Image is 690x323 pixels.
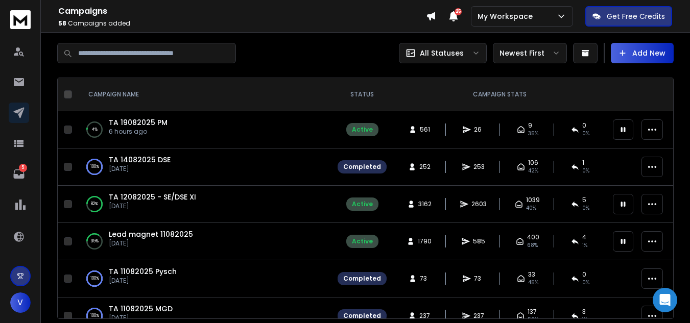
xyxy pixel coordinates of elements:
a: TA 11082025 MGD [109,304,173,314]
td: 35%Lead magnet 11082025[DATE] [76,223,331,260]
span: 68 % [527,241,538,250]
span: 2603 [471,200,487,208]
span: 0 [582,121,586,130]
span: 1790 [418,237,432,245]
p: 100 % [90,311,99,321]
div: Active [352,237,373,245]
span: 33 [528,270,535,279]
p: Campaigns added [58,19,426,28]
button: Get Free Credits [585,6,672,27]
p: 4 % [92,125,98,135]
span: 0 [582,270,586,279]
p: [DATE] [109,314,173,322]
span: 42 % [528,167,538,175]
button: V [10,292,31,313]
td: 82%TA 12082025 - SE/DSE XI[DATE] [76,186,331,223]
a: TA 12082025 - SE/DSE XI [109,192,196,202]
div: Open Intercom Messenger [653,288,677,312]
td: 100%TA 14082025 DSE[DATE] [76,148,331,186]
span: 0 % [582,279,589,287]
span: 0 % [582,167,589,175]
span: 58 [58,19,66,28]
p: 6 hours ago [109,128,168,136]
span: 252 [419,163,431,171]
span: 45 % [528,279,538,287]
td: 4%TA 19082025 PM6 hours ago [76,111,331,148]
p: 35 % [91,236,99,246]
span: 26 [474,126,484,134]
img: logo [10,10,31,29]
th: CAMPAIGN STATS [393,78,607,111]
span: 0 % [582,130,589,138]
p: Get Free Credits [607,11,665,21]
p: 100 % [90,162,99,172]
div: Completed [343,163,381,171]
p: [DATE] [109,202,196,210]
a: TA 19082025 PM [109,117,168,128]
span: 35 % [528,130,538,138]
div: Completed [343,312,381,320]
span: 3 [582,308,586,316]
span: 561 [420,126,430,134]
h1: Campaigns [58,5,426,17]
span: 585 [473,237,485,245]
p: All Statuses [420,48,464,58]
span: 0 % [582,204,589,212]
p: 82 % [91,199,98,209]
p: [DATE] [109,239,193,247]
span: 4 [582,233,586,241]
button: Newest First [493,43,567,63]
p: [DATE] [109,165,171,173]
th: CAMPAIGN NAME [76,78,331,111]
span: 253 [473,163,485,171]
span: 73 [474,275,484,283]
button: Add New [611,43,674,63]
span: 1 % [582,241,587,250]
p: 5 [19,164,27,172]
span: 400 [527,233,539,241]
a: TA 11082025 Pysch [109,266,177,277]
span: 237 [473,312,484,320]
div: Active [352,126,373,134]
span: 5 [582,196,586,204]
p: [DATE] [109,277,177,285]
span: 237 [419,312,430,320]
a: 5 [9,164,29,184]
div: Completed [343,275,381,283]
span: 9 [528,121,532,130]
span: 1 [582,159,584,167]
td: 100%TA 11082025 Pysch[DATE] [76,260,331,297]
span: 40 % [526,204,536,212]
span: 1039 [526,196,540,204]
span: 106 [528,159,538,167]
span: 73 [420,275,430,283]
span: 3162 [418,200,432,208]
p: My Workspace [478,11,537,21]
span: 25 [455,8,462,15]
p: 100 % [90,274,99,284]
th: STATUS [331,78,393,111]
span: 137 [528,308,537,316]
a: Lead magnet 11082025 [109,229,193,239]
a: TA 14082025 DSE [109,155,171,165]
div: Active [352,200,373,208]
